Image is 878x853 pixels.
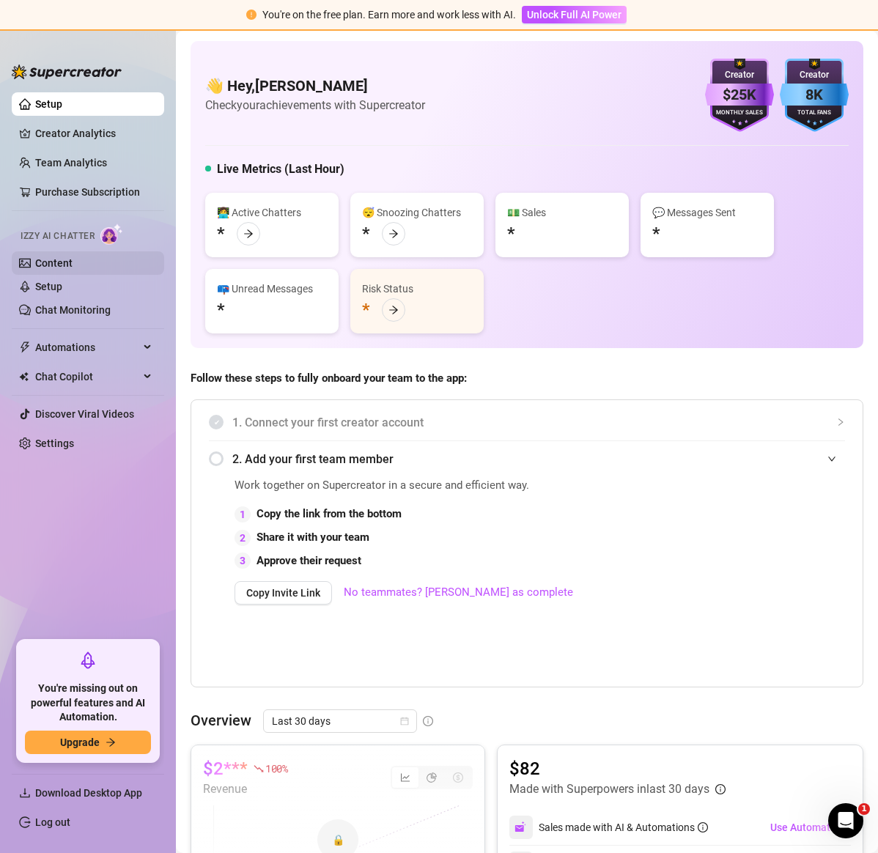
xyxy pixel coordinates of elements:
[19,341,31,353] span: thunderbolt
[522,9,627,21] a: Unlock Full AI Power
[780,84,849,106] div: 8K
[35,257,73,269] a: Content
[780,59,849,132] img: blue-badge-DgoSNQY1.svg
[539,819,708,835] div: Sales made with AI & Automations
[705,59,774,132] img: purple-badge-B9DA21FR.svg
[12,64,122,79] img: logo-BBDzfeDw.svg
[35,408,134,420] a: Discover Viral Videos
[514,821,528,834] img: svg%3e
[509,780,709,798] article: Made with Superpowers in last 30 days
[35,365,139,388] span: Chat Copilot
[698,822,708,832] span: info-circle
[235,506,251,522] div: 1
[209,441,845,477] div: 2. Add your first team member
[272,710,408,732] span: Last 30 days
[257,531,369,544] strong: Share it with your team
[235,530,251,546] div: 2
[705,68,774,82] div: Creator
[527,9,621,21] span: Unlock Full AI Power
[388,305,399,315] span: arrow-right
[19,372,29,382] img: Chat Copilot
[509,757,726,780] article: $82
[246,587,320,599] span: Copy Invite Link
[191,709,251,731] article: Overview
[235,553,251,569] div: 3
[35,157,107,169] a: Team Analytics
[770,821,850,833] span: Use Automations
[715,784,726,794] span: info-circle
[25,731,151,754] button: Upgradearrow-right
[423,716,433,726] span: info-circle
[106,737,116,747] span: arrow-right
[507,204,617,221] div: 💵 Sales
[522,6,627,23] button: Unlock Full AI Power
[205,75,425,96] h4: 👋 Hey, [PERSON_NAME]
[362,204,472,221] div: 😴 Snoozing Chatters
[246,10,257,20] span: exclamation-circle
[257,554,361,567] strong: Approve their request
[35,122,152,145] a: Creator Analytics
[235,581,332,605] button: Copy Invite Link
[388,229,399,239] span: arrow-right
[21,229,95,243] span: Izzy AI Chatter
[262,9,516,21] span: You're on the free plan. Earn more and work less with AI.
[35,98,62,110] a: Setup
[79,651,97,669] span: rocket
[205,96,425,114] article: Check your achievements with Supercreator
[217,281,327,297] div: 📪 Unread Messages
[25,682,151,725] span: You're missing out on powerful features and AI Automation.
[35,816,70,828] a: Log out
[836,418,845,426] span: collapsed
[780,68,849,82] div: Creator
[235,477,573,495] span: Work together on Supercreator in a secure and efficient way.
[35,437,74,449] a: Settings
[232,413,845,432] span: 1. Connect your first creator account
[828,803,863,838] iframe: Intercom live chat
[770,816,851,839] button: Use Automations
[217,160,344,178] h5: Live Metrics (Last Hour)
[232,450,845,468] span: 2. Add your first team member
[400,717,409,725] span: calendar
[858,803,870,815] span: 1
[19,787,31,799] span: download
[827,454,836,463] span: expanded
[35,304,111,316] a: Chat Monitoring
[652,204,762,221] div: 💬 Messages Sent
[35,787,142,799] span: Download Desktop App
[780,108,849,118] div: Total Fans
[60,736,100,748] span: Upgrade
[35,180,152,204] a: Purchase Subscription
[35,336,139,359] span: Automations
[344,584,573,602] a: No teammates? [PERSON_NAME] as complete
[100,224,123,245] img: AI Chatter
[705,108,774,118] div: Monthly Sales
[209,405,845,440] div: 1. Connect your first creator account
[257,507,402,520] strong: Copy the link from the bottom
[705,84,774,106] div: $25K
[217,204,327,221] div: 👩‍💻 Active Chatters
[243,229,254,239] span: arrow-right
[191,372,467,385] strong: Follow these steps to fully onboard your team to the app:
[362,281,472,297] div: Risk Status
[35,281,62,292] a: Setup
